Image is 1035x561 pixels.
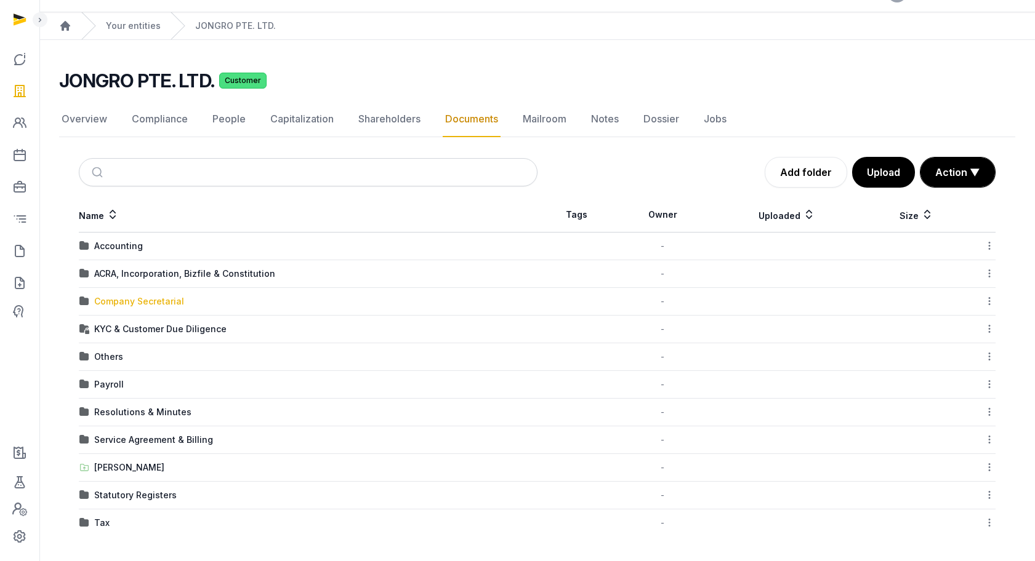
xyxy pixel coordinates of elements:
[59,70,214,92] h2: JONGRO PTE. LTD.
[79,197,538,233] th: Name
[616,509,710,537] td: -
[79,407,89,417] img: folder.svg
[79,241,89,251] img: folder.svg
[616,260,710,288] td: -
[79,269,89,279] img: folder.svg
[79,435,89,445] img: folder.svg
[79,296,89,306] img: folder.svg
[616,288,710,316] td: -
[39,12,1035,40] nav: Breadcrumb
[616,426,710,454] td: -
[94,323,227,335] div: KYC & Customer Due Diligence
[616,482,710,509] td: -
[356,101,423,137] a: Shareholders
[210,101,248,137] a: People
[641,101,682,137] a: Dossier
[94,489,177,501] div: Statutory Registers
[616,343,710,371] td: -
[106,20,161,32] a: Your entities
[520,101,569,137] a: Mailroom
[94,434,213,446] div: Service Agreement & Billing
[443,101,501,137] a: Documents
[79,490,89,500] img: folder.svg
[94,378,124,391] div: Payroll
[94,268,275,280] div: ACRA, Incorporation, Bizfile & Constitution
[765,157,847,188] a: Add folder
[79,380,89,389] img: folder.svg
[268,101,336,137] a: Capitalization
[195,20,276,32] a: JONGRO PTE. LTD.
[129,101,190,137] a: Compliance
[94,406,191,418] div: Resolutions & Minutes
[864,197,969,233] th: Size
[79,352,89,362] img: folder.svg
[94,295,184,308] div: Company Secretarial
[701,101,729,137] a: Jobs
[616,399,710,426] td: -
[94,240,143,252] div: Accounting
[59,101,1015,137] nav: Tabs
[94,351,123,363] div: Others
[94,517,110,529] div: Tax
[852,157,915,188] button: Upload
[59,101,110,137] a: Overview
[79,518,89,528] img: folder.svg
[616,454,710,482] td: -
[589,101,621,137] a: Notes
[84,159,113,186] button: Submit
[616,316,710,343] td: -
[616,197,710,233] th: Owner
[79,463,89,472] img: folder-upload.svg
[79,324,89,334] img: folder-locked-icon.svg
[538,197,616,233] th: Tags
[616,233,710,260] td: -
[616,371,710,399] td: -
[710,197,864,233] th: Uploaded
[920,157,995,187] button: Action ▼
[219,73,267,89] span: Customer
[94,461,164,474] div: [PERSON_NAME]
